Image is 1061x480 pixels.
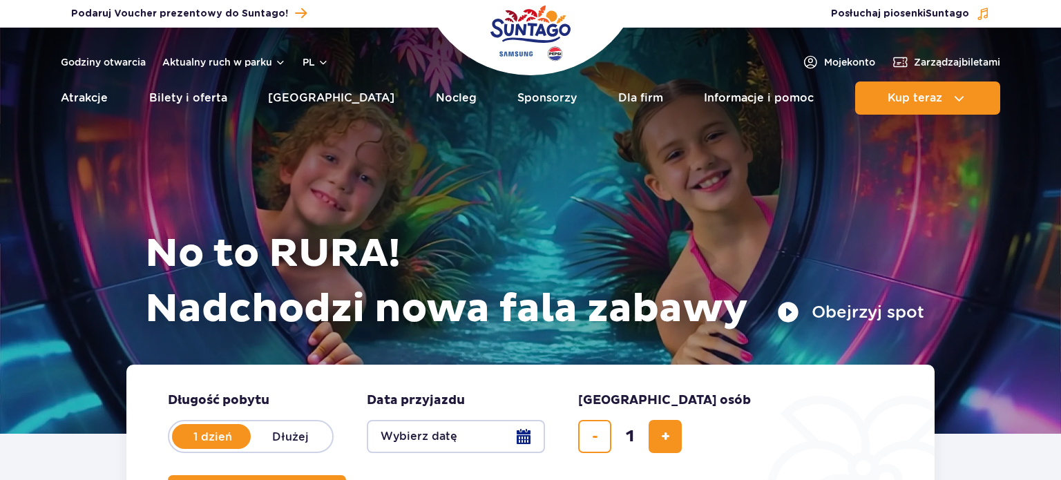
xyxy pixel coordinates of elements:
input: liczba biletów [613,420,647,453]
span: Podaruj Voucher prezentowy do Suntago! [71,7,288,21]
button: dodaj bilet [649,420,682,453]
span: Suntago [926,9,969,19]
a: Zarządzajbiletami [892,54,1000,70]
span: Data przyjazdu [367,392,465,409]
label: Dłużej [251,422,329,451]
a: Atrakcje [61,81,108,115]
a: Godziny otwarcia [61,55,146,69]
a: [GEOGRAPHIC_DATA] [268,81,394,115]
span: Posłuchaj piosenki [831,7,969,21]
span: Zarządzaj biletami [914,55,1000,69]
a: Nocleg [436,81,477,115]
button: Obejrzyj spot [777,301,924,323]
a: Podaruj Voucher prezentowy do Suntago! [71,4,307,23]
span: [GEOGRAPHIC_DATA] osób [578,392,751,409]
a: Sponsorzy [517,81,577,115]
a: Bilety i oferta [149,81,227,115]
label: 1 dzień [173,422,252,451]
span: Długość pobytu [168,392,269,409]
a: Mojekonto [802,54,875,70]
button: pl [303,55,329,69]
button: Kup teraz [855,81,1000,115]
button: Aktualny ruch w parku [162,57,286,68]
a: Informacje i pomoc [704,81,814,115]
button: Wybierz datę [367,420,545,453]
span: Kup teraz [888,92,942,104]
button: usuń bilet [578,420,611,453]
span: Moje konto [824,55,875,69]
a: Dla firm [618,81,663,115]
button: Posłuchaj piosenkiSuntago [831,7,990,21]
h1: No to RURA! Nadchodzi nowa fala zabawy [145,227,924,337]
